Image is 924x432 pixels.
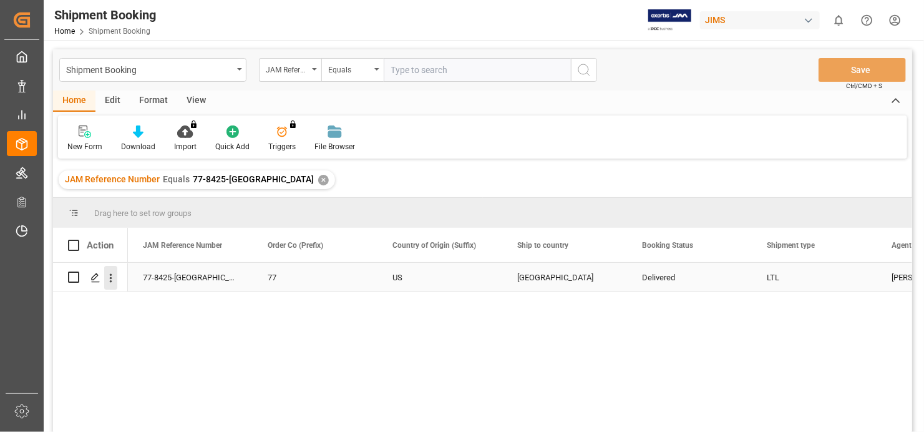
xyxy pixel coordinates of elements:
[163,174,190,184] span: Equals
[67,141,102,152] div: New Form
[121,141,155,152] div: Download
[853,6,881,34] button: Help Center
[259,58,321,82] button: open menu
[87,240,114,251] div: Action
[54,6,156,24] div: Shipment Booking
[892,241,912,250] span: Agent
[648,9,691,31] img: Exertis%20JAM%20-%20Email%20Logo.jpg_1722504956.jpg
[314,141,355,152] div: File Browser
[767,263,862,292] div: LTL
[193,174,314,184] span: 77-8425-[GEOGRAPHIC_DATA]
[328,61,371,76] div: Equals
[268,241,323,250] span: Order Co (Prefix)
[321,58,384,82] button: open menu
[128,263,253,292] div: 77-8425-[GEOGRAPHIC_DATA]
[130,91,177,112] div: Format
[53,263,128,292] div: Press SPACE to select this row.
[642,241,693,250] span: Booking Status
[95,91,130,112] div: Edit
[268,263,362,292] div: 77
[767,241,815,250] span: Shipment type
[825,6,853,34] button: show 0 new notifications
[59,58,246,82] button: open menu
[392,241,476,250] span: Country of Origin (Suffix)
[65,174,160,184] span: JAM Reference Number
[642,263,737,292] div: Delivered
[384,58,571,82] input: Type to search
[700,11,820,29] div: JIMS
[819,58,906,82] button: Save
[66,61,233,77] div: Shipment Booking
[700,8,825,32] button: JIMS
[266,61,308,76] div: JAM Reference Number
[318,175,329,185] div: ✕
[571,58,597,82] button: search button
[143,241,222,250] span: JAM Reference Number
[54,27,75,36] a: Home
[215,141,250,152] div: Quick Add
[392,263,487,292] div: US
[177,91,215,112] div: View
[94,209,192,218] span: Drag here to set row groups
[53,91,95,112] div: Home
[517,263,612,292] div: [GEOGRAPHIC_DATA]
[517,241,568,250] span: Ship to country
[846,81,882,91] span: Ctrl/CMD + S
